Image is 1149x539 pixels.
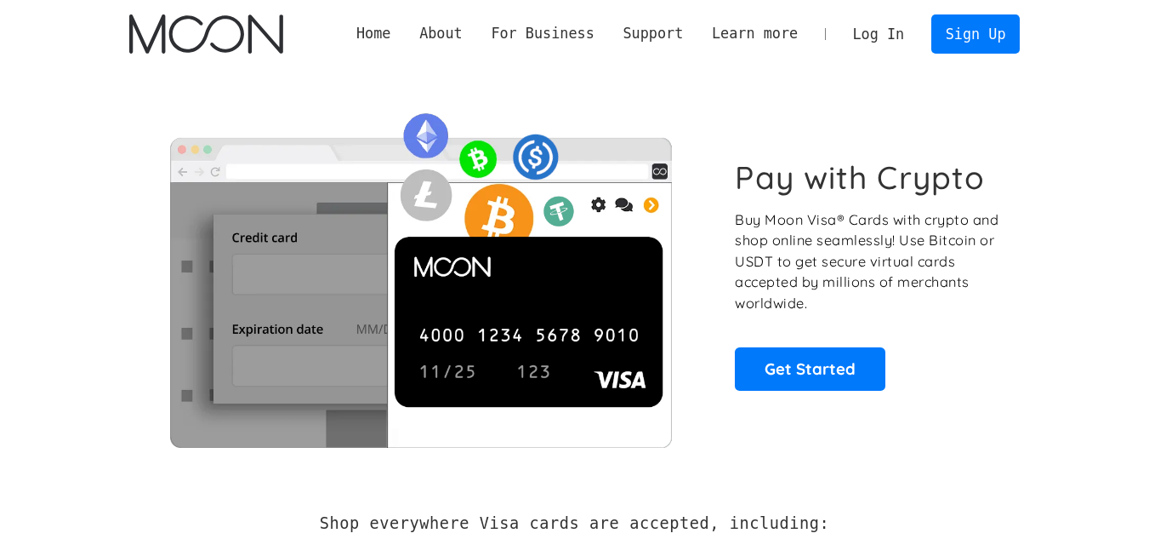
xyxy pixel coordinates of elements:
[342,23,405,44] a: Home
[623,23,683,44] div: Support
[839,15,919,53] a: Log In
[609,23,697,44] div: Support
[491,23,594,44] div: For Business
[129,14,283,54] img: Moon Logo
[405,23,476,44] div: About
[697,23,812,44] div: Learn more
[735,347,885,390] a: Get Started
[419,23,463,44] div: About
[931,14,1020,53] a: Sign Up
[129,14,283,54] a: home
[735,209,1001,314] p: Buy Moon Visa® Cards with crypto and shop online seamlessly! Use Bitcoin or USDT to get secure vi...
[712,23,798,44] div: Learn more
[320,514,829,533] h2: Shop everywhere Visa cards are accepted, including:
[129,101,712,447] img: Moon Cards let you spend your crypto anywhere Visa is accepted.
[477,23,609,44] div: For Business
[735,158,985,197] h1: Pay with Crypto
